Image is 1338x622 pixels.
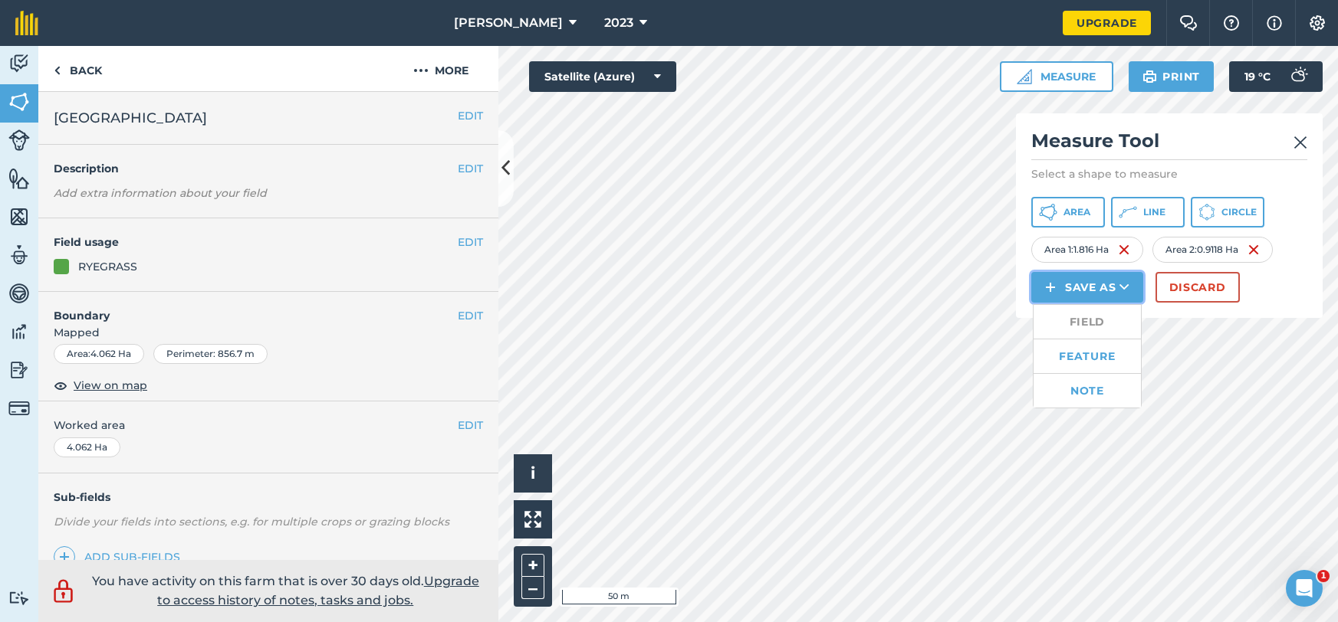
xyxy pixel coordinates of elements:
[54,437,120,457] div: 4.062 Ha
[8,205,30,228] img: svg+xml;base64,PHN2ZyB4bWxucz0iaHR0cDovL3d3dy53My5vcmcvMjAwMC9zdmciIHdpZHRoPSI1NiIgaGVpZ2h0PSI2MC...
[1191,197,1264,228] button: Circle
[59,548,70,566] img: svg+xml;base64,PHN2ZyB4bWxucz0iaHR0cDovL3d3dy53My5vcmcvMjAwMC9zdmciIHdpZHRoPSIxNCIgaGVpZ2h0PSIyNC...
[1045,278,1056,296] img: svg+xml;base64,PHN2ZyB4bWxucz0iaHR0cDovL3d3dy53My5vcmcvMjAwMC9zdmciIHdpZHRoPSIxNCIgaGVpZ2h0PSIyNC...
[54,107,207,129] span: [GEOGRAPHIC_DATA]
[8,358,30,381] img: svg+xml;base64,PD94bWwgdmVyc2lvbj0iMS4wIiBlbmNvZGluZz0idXRmLTgiPz4KPCEtLSBHZW5lcmF0b3I6IEFkb2JlIE...
[78,258,137,275] div: RYEGRASS
[74,377,147,394] span: View on map
[54,376,147,394] button: View on map
[458,307,483,324] button: EDIT
[524,511,541,528] img: Four arrows, one pointing top left, one top right, one bottom right and the last bottom left
[1031,197,1105,228] button: Area
[1118,241,1130,259] img: svg+xml;base64,PHN2ZyB4bWxucz0iaHR0cDovL3d3dy53My5vcmcvMjAwMC9zdmciIHdpZHRoPSIxNiIgaGVpZ2h0PSIyNC...
[1244,61,1271,92] span: 19 ° C
[1143,206,1165,218] span: Line
[1031,272,1143,303] button: Save as FieldFeatureNote
[514,454,552,493] button: i
[1294,133,1307,152] img: svg+xml;base64,PHN2ZyB4bWxucz0iaHR0cDovL3d3dy53My5vcmcvMjAwMC9zdmciIHdpZHRoPSIyMiIgaGVpZ2h0PSIzMC...
[38,292,458,324] h4: Boundary
[1063,206,1090,218] span: Area
[8,244,30,267] img: svg+xml;base64,PD94bWwgdmVyc2lvbj0iMS4wIiBlbmNvZGluZz0idXRmLTgiPz4KPCEtLSBHZW5lcmF0b3I6IEFkb2JlIE...
[1031,166,1307,182] p: Select a shape to measure
[1111,197,1185,228] button: Line
[1034,374,1141,408] a: Note
[458,107,483,124] button: EDIT
[54,344,144,364] div: Area : 4.062 Ha
[413,61,429,80] img: svg+xml;base64,PHN2ZyB4bWxucz0iaHR0cDovL3d3dy53My5vcmcvMjAwMC9zdmciIHdpZHRoPSIyMCIgaGVpZ2h0PSIyNC...
[15,11,38,35] img: fieldmargin Logo
[8,129,30,151] img: svg+xml;base64,PD94bWwgdmVyc2lvbj0iMS4wIiBlbmNvZGluZz0idXRmLTgiPz4KPCEtLSBHZW5lcmF0b3I6IEFkb2JlIE...
[54,515,449,529] em: Divide your fields into sections, e.g. for multiple crops or grazing blocks
[383,46,498,91] button: More
[1179,15,1198,31] img: Two speech bubbles overlapping with the left bubble in the forefront
[8,282,30,305] img: svg+xml;base64,PD94bWwgdmVyc2lvbj0iMS4wIiBlbmNvZGluZz0idXRmLTgiPz4KPCEtLSBHZW5lcmF0b3I6IEFkb2JlIE...
[1317,570,1330,582] span: 1
[531,463,535,483] span: i
[458,160,483,177] button: EDIT
[54,546,186,568] a: Add sub-fields
[1034,305,1141,339] a: Field
[8,167,30,190] img: svg+xml;base64,PHN2ZyB4bWxucz0iaHR0cDovL3d3dy53My5vcmcvMjAwMC9zdmciIHdpZHRoPSI1NiIgaGVpZ2h0PSI2MC...
[1034,339,1141,373] a: Feature
[8,398,30,419] img: svg+xml;base64,PD94bWwgdmVyc2lvbj0iMS4wIiBlbmNvZGluZz0idXRmLTgiPz4KPCEtLSBHZW5lcmF0b3I6IEFkb2JlIE...
[8,591,30,605] img: svg+xml;base64,PD94bWwgdmVyc2lvbj0iMS4wIiBlbmNvZGluZz0idXRmLTgiPz4KPCEtLSBHZW5lcmF0b3I6IEFkb2JlIE...
[458,234,483,250] button: EDIT
[54,186,267,200] em: Add extra information about your field
[1000,61,1113,92] button: Measure
[454,14,563,32] span: [PERSON_NAME]
[54,234,458,250] h4: Field usage
[521,577,544,599] button: –
[1142,67,1157,86] img: svg+xml;base64,PHN2ZyB4bWxucz0iaHR0cDovL3d3dy53My5vcmcvMjAwMC9zdmciIHdpZHRoPSIxOSIgaGVpZ2h0PSIyNC...
[521,554,544,577] button: +
[1248,241,1260,259] img: svg+xml;base64,PHN2ZyB4bWxucz0iaHR0cDovL3d3dy53My5vcmcvMjAwMC9zdmciIHdpZHRoPSIxNiIgaGVpZ2h0PSIyNC...
[604,14,633,32] span: 2023
[8,90,30,113] img: svg+xml;base64,PHN2ZyB4bWxucz0iaHR0cDovL3d3dy53My5vcmcvMjAwMC9zdmciIHdpZHRoPSI1NiIgaGVpZ2h0PSI2MC...
[8,320,30,343] img: svg+xml;base64,PD94bWwgdmVyc2lvbj0iMS4wIiBlbmNvZGluZz0idXRmLTgiPz4KPCEtLSBHZW5lcmF0b3I6IEFkb2JlIE...
[50,577,77,605] img: svg+xml;base64,PD94bWwgdmVyc2lvbj0iMS4wIiBlbmNvZGluZz0idXRmLTgiPz4KPCEtLSBHZW5lcmF0b3I6IEFkb2JlIE...
[84,571,487,611] p: You have activity on this farm that is over 30 days old.
[38,489,498,506] h4: Sub-fields
[8,52,30,75] img: svg+xml;base64,PD94bWwgdmVyc2lvbj0iMS4wIiBlbmNvZGluZz0idXRmLTgiPz4KPCEtLSBHZW5lcmF0b3I6IEFkb2JlIE...
[1286,570,1323,607] iframe: Intercom live chat
[1267,14,1282,32] img: svg+xml;base64,PHN2ZyB4bWxucz0iaHR0cDovL3d3dy53My5vcmcvMjAwMC9zdmciIHdpZHRoPSIxNyIgaGVpZ2h0PSIxNy...
[1229,61,1323,92] button: 19 °C
[54,376,67,394] img: svg+xml;base64,PHN2ZyB4bWxucz0iaHR0cDovL3d3dy53My5vcmcvMjAwMC9zdmciIHdpZHRoPSIxOCIgaGVpZ2h0PSIyNC...
[1283,61,1313,92] img: svg+xml;base64,PD94bWwgdmVyc2lvbj0iMS4wIiBlbmNvZGluZz0idXRmLTgiPz4KPCEtLSBHZW5lcmF0b3I6IEFkb2JlIE...
[1156,272,1240,303] button: Discard
[153,344,268,364] div: Perimeter : 856.7 m
[1031,237,1143,263] div: Area 1 : 1.816 Ha
[1222,15,1241,31] img: A question mark icon
[1063,11,1151,35] a: Upgrade
[1152,237,1273,263] div: Area 2 : 0.9118 Ha
[1308,15,1326,31] img: A cog icon
[54,417,483,434] span: Worked area
[54,160,483,177] h4: Description
[38,46,117,91] a: Back
[54,61,61,80] img: svg+xml;base64,PHN2ZyB4bWxucz0iaHR0cDovL3d3dy53My5vcmcvMjAwMC9zdmciIHdpZHRoPSI5IiBoZWlnaHQ9IjI0Ii...
[1017,69,1032,84] img: Ruler icon
[1221,206,1257,218] span: Circle
[458,417,483,434] button: EDIT
[1031,129,1307,160] h2: Measure Tool
[38,324,498,341] span: Mapped
[529,61,676,92] button: Satellite (Azure)
[1129,61,1215,92] button: Print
